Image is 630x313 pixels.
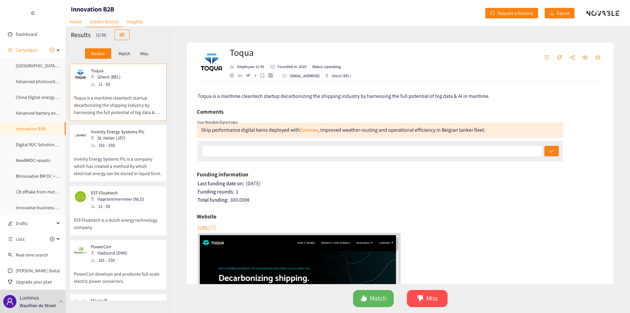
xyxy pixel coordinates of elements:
[16,63,126,69] a: [GEOGRAPHIC_DATA] : High efficiency heat pump systems
[325,73,351,79] div: Ghent (BEL)
[74,129,87,142] img: Snapshot of the company's website
[91,190,144,195] p: EST-Floattech
[201,126,485,133] div: Ship performance digital twins deployed with , improved weather-routing and operational efficienc...
[550,11,554,16] span: download
[570,55,575,61] span: share-alt
[557,55,562,61] span: tag
[353,290,394,307] button: likeMatch
[16,126,46,132] a: Innovation B2B
[115,30,130,40] button: table
[300,126,318,133] a: Euronav
[16,157,50,163] a: NewBMDC+assets
[91,257,131,264] div: 101 - 250
[579,53,591,63] button: eye
[278,64,306,70] p: Founded in: 2020
[74,88,162,116] p: Toqua is a maritime cleantech startup decarbonizing the shipping industry by harnessing the full ...
[523,242,630,313] iframe: Chat Widget
[16,43,37,56] span: Campaigns
[20,302,56,309] p: Wauthier de Streel
[91,195,148,203] div: Haarlemmermeer (NLD)
[198,180,244,187] span: Last funding date on:
[198,196,228,203] span: Total funding:
[91,298,150,303] p: Mavisoft
[426,293,438,303] span: Miss
[140,51,148,56] p: Miss
[16,252,48,258] a: Real-time search
[198,188,234,195] span: Funding rounds:
[74,190,87,203] img: Snapshot of the company's website
[230,64,267,70] li: Employees
[74,68,87,81] img: Snapshot of the company's website
[198,180,604,187] div: [DATE]
[16,189,83,195] a: CB offtake from methane pyrolysis
[71,5,114,14] h1: Innovation B2B
[485,8,538,18] button: redoRequest a Delivery
[94,31,108,39] div: 11 / 36
[91,142,148,149] div: 101 - 250
[549,149,554,154] span: check
[544,55,549,61] span: unordered-list
[361,295,367,302] span: like
[16,268,60,274] a: [PERSON_NAME] (beta)
[268,73,277,78] a: crunchbase
[197,107,223,117] h6: Comments
[545,8,575,18] button: downloadExport
[544,146,559,156] button: check
[74,264,162,285] p: PowerCon develops and produces full-scale electric power converters.
[309,64,341,70] li: Status
[290,73,320,79] p: [EMAIL_ADDRESS]
[91,134,148,142] div: St. Helier (JEY)
[16,233,25,246] span: Lists
[582,55,588,61] span: eye
[197,212,217,221] h6: Website
[16,110,80,116] a: Advanced battery energy storage
[238,74,246,78] a: linkedin
[50,48,54,52] span: plus-circle
[123,16,147,27] a: Insights
[16,173,80,179] a: BInnovative BM DC + extra service
[8,48,12,52] span: sound
[6,298,14,305] span: user
[592,53,604,63] button: star
[237,64,264,70] p: Employee: 11-50
[120,33,124,38] span: table
[66,16,86,27] a: Home
[523,242,630,313] div: Widget de chat
[246,74,254,77] a: twitter
[50,237,54,241] span: plus-circle
[198,197,604,203] div: 300.000 €
[557,10,570,17] span: Export
[91,80,124,88] div: 11 - 50
[16,78,100,84] a: Advanced photovoltaics & solar integration
[16,205,117,211] a: Innovative business models datacenters and energy
[91,68,120,73] p: Toqua
[91,51,105,56] p: Review
[541,53,553,63] button: unordered-list
[199,49,225,76] img: Company Logo
[260,73,268,78] a: google maps
[197,169,248,179] h6: Funding information
[197,120,238,124] i: Your Novable Expert says
[74,298,87,311] img: Snapshot of the company's website
[74,149,162,177] p: Invinity Energy Systems Plc is a company which has created a method by which electrical energy ca...
[267,64,309,70] li: Founded in year
[198,93,490,100] span: Toqua is a maritime cleantech startup decarbonizing the shipping industry by harnessing the full ...
[230,46,351,59] h2: Toqua
[91,244,127,249] p: PowerCon
[16,94,110,100] a: China Digital energy management & grid services
[198,224,210,232] span: [URL]
[254,74,261,77] a: facebook
[8,279,12,284] span: trophy
[230,73,238,78] a: website
[118,51,130,56] p: Match
[74,210,162,231] p: EST-Floattech is a dutch energy technology company
[497,10,533,17] span: Request a Delivery
[198,189,604,195] div: 1
[417,295,424,302] span: dislike
[16,31,37,37] a: Dashboard
[198,222,217,233] button: [URL]
[16,142,86,147] a: Digital B2C Solutions Energy Utilities
[490,11,495,16] span: redo
[20,294,39,302] p: Luminus
[91,129,144,134] p: Invinity Energy Systems Plc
